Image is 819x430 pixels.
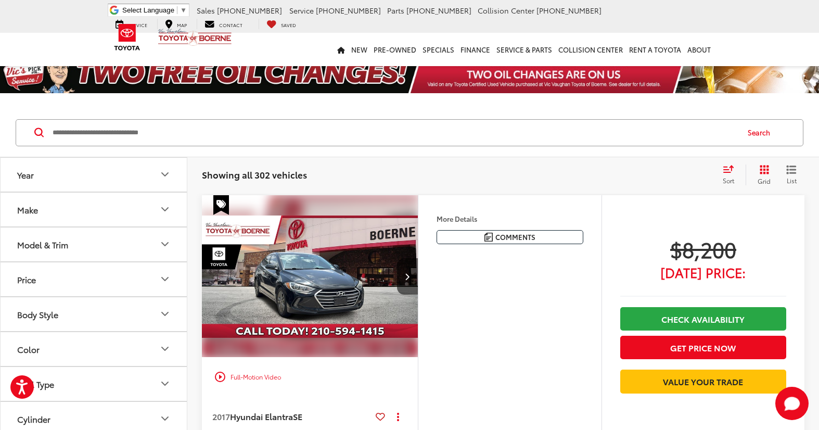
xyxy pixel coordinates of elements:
[159,273,171,285] div: Price
[718,165,746,185] button: Select sort value
[1,297,188,331] button: Body StyleBody Style
[723,176,734,185] span: Sort
[316,5,381,16] span: [PHONE_NUMBER]
[259,19,304,29] a: My Saved Vehicles
[555,33,626,66] a: Collision Center
[289,5,314,16] span: Service
[620,336,786,359] button: Get Price Now
[786,176,797,185] span: List
[457,33,493,66] a: Finance
[348,33,370,66] a: New
[108,20,147,54] img: Toyota
[159,412,171,425] div: Cylinder
[370,33,419,66] a: Pre-Owned
[620,267,786,277] span: [DATE] Price:
[684,33,714,66] a: About
[495,232,535,242] span: Comments
[158,28,232,46] img: Vic Vaughan Toyota of Boerne
[746,165,778,185] button: Grid View
[406,5,471,16] span: [PHONE_NUMBER]
[334,33,348,66] a: Home
[484,233,493,242] img: Comments
[536,5,602,16] span: [PHONE_NUMBER]
[1,158,188,192] button: YearYear
[157,19,195,29] a: Map
[17,239,68,249] div: Model & Trim
[201,195,419,358] img: 2017 Hyundai Elantra SE
[122,6,187,14] a: Select Language​
[620,236,786,262] span: $8,200
[17,170,34,180] div: Year
[17,274,36,284] div: Price
[493,33,555,66] a: Service & Parts: Opens in a new tab
[159,377,171,390] div: Fuel Type
[159,238,171,250] div: Model & Trim
[17,309,58,319] div: Body Style
[437,215,583,222] h4: More Details
[202,168,307,181] span: Showing all 302 vehicles
[1,367,188,401] button: Fuel TypeFuel Type
[52,120,738,145] input: Search by Make, Model, or Keyword
[122,6,174,14] span: Select Language
[397,412,399,421] span: dropdown dots
[626,33,684,66] a: Rent a Toyota
[758,176,771,185] span: Grid
[159,343,171,355] div: Color
[738,120,785,146] button: Search
[108,19,155,29] a: Service
[620,307,786,331] a: Check Availability
[159,168,171,181] div: Year
[397,258,418,295] button: Next image
[1,227,188,261] button: Model & TrimModel & Trim
[778,165,804,185] button: List View
[217,5,282,16] span: [PHONE_NUMBER]
[212,411,372,422] a: 2017Hyundai ElantraSE
[419,33,457,66] a: Specials
[1,193,188,226] button: MakeMake
[775,387,809,420] svg: Start Chat
[201,195,419,358] div: 2017 Hyundai Elantra SE 0
[197,5,215,16] span: Sales
[180,6,187,14] span: ▼
[201,195,419,358] a: 2017 Hyundai Elantra SE2017 Hyundai Elantra SE2017 Hyundai Elantra SE2017 Hyundai Elantra SE
[1,332,188,366] button: ColorColor
[230,410,293,422] span: Hyundai Elantra
[293,410,302,422] span: SE
[213,195,229,215] span: Special
[389,407,407,425] button: Actions
[775,387,809,420] button: Toggle Chat Window
[212,410,230,422] span: 2017
[387,5,404,16] span: Parts
[437,230,583,244] button: Comments
[159,308,171,320] div: Body Style
[478,5,534,16] span: Collision Center
[1,262,188,296] button: PricePrice
[17,379,54,389] div: Fuel Type
[17,205,38,214] div: Make
[17,414,50,424] div: Cylinder
[197,19,250,29] a: Contact
[620,370,786,393] a: Value Your Trade
[17,344,40,354] div: Color
[281,21,296,28] span: Saved
[159,203,171,216] div: Make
